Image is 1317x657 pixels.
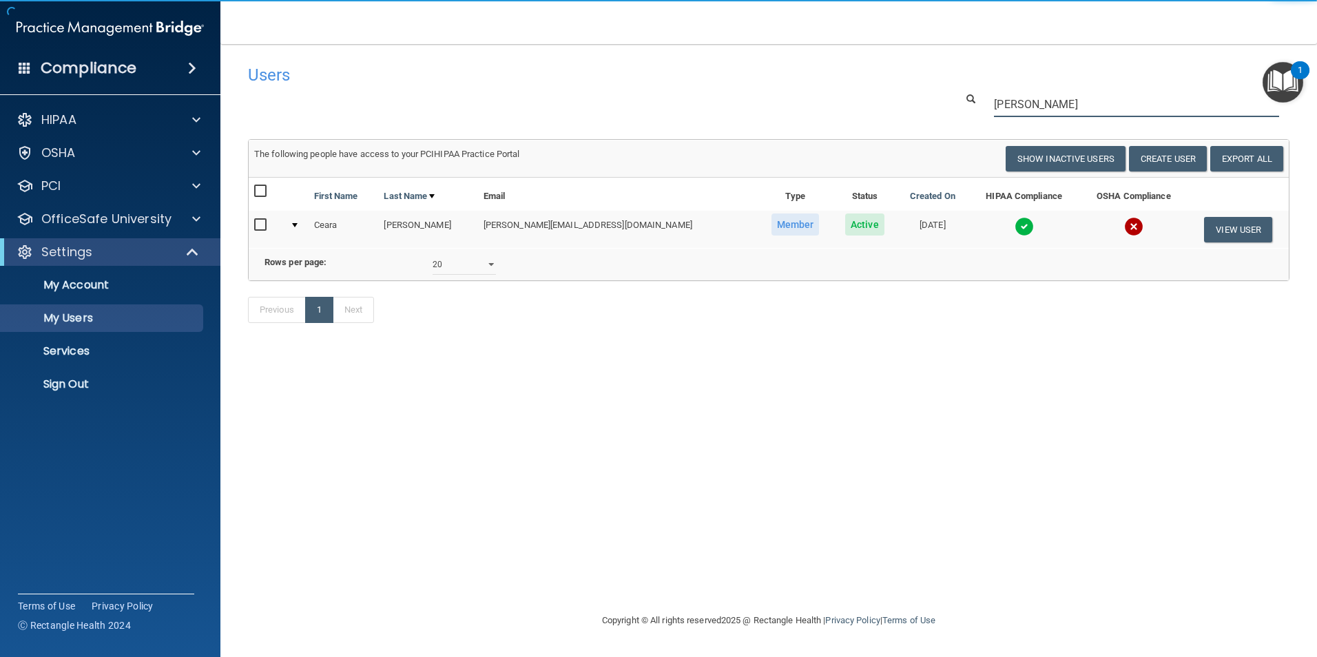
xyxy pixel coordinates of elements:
[18,599,75,613] a: Terms of Use
[17,14,204,42] img: PMB logo
[994,92,1279,117] input: Search
[41,178,61,194] p: PCI
[41,244,92,260] p: Settings
[1124,217,1143,236] img: cross.ca9f0e7f.svg
[845,213,884,236] span: Active
[1006,146,1126,171] button: Show Inactive Users
[1298,70,1303,88] div: 1
[910,188,955,205] a: Created On
[478,178,758,211] th: Email
[92,599,154,613] a: Privacy Policy
[517,598,1020,643] div: Copyright © All rights reserved 2025 @ Rectangle Health | |
[17,145,200,161] a: OSHA
[309,211,379,248] td: Ceara
[833,178,896,211] th: Status
[825,615,880,625] a: Privacy Policy
[41,145,76,161] p: OSHA
[17,178,200,194] a: PCI
[384,188,435,205] a: Last Name
[1079,559,1300,614] iframe: Drift Widget Chat Controller
[378,211,477,248] td: [PERSON_NAME]
[1015,217,1034,236] img: tick.e7d51cea.svg
[9,311,197,325] p: My Users
[1129,146,1207,171] button: Create User
[305,297,333,323] a: 1
[41,112,76,128] p: HIPAA
[254,149,520,159] span: The following people have access to your PCIHIPAA Practice Portal
[968,178,1079,211] th: HIPAA Compliance
[478,211,758,248] td: [PERSON_NAME][EMAIL_ADDRESS][DOMAIN_NAME]
[9,377,197,391] p: Sign Out
[248,297,306,323] a: Previous
[771,213,820,236] span: Member
[1079,178,1188,211] th: OSHA Compliance
[9,278,197,292] p: My Account
[248,66,847,84] h4: Users
[41,211,172,227] p: OfficeSafe University
[17,244,200,260] a: Settings
[17,112,200,128] a: HIPAA
[17,211,200,227] a: OfficeSafe University
[1263,62,1303,103] button: Open Resource Center, 1 new notification
[1204,217,1272,242] button: View User
[1210,146,1283,171] a: Export All
[18,618,131,632] span: Ⓒ Rectangle Health 2024
[897,211,968,248] td: [DATE]
[882,615,935,625] a: Terms of Use
[314,188,358,205] a: First Name
[333,297,374,323] a: Next
[758,178,833,211] th: Type
[41,59,136,78] h4: Compliance
[265,257,326,267] b: Rows per page:
[9,344,197,358] p: Services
